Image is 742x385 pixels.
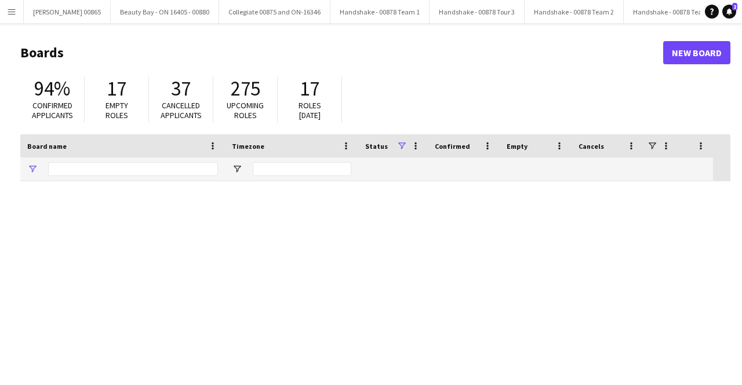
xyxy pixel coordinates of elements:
input: Timezone Filter Input [253,162,351,176]
h1: Boards [20,44,663,61]
span: Confirmed applicants [32,100,73,120]
span: 275 [231,76,260,101]
button: Handshake - 00878 Team 1 [330,1,430,23]
span: Status [365,142,388,151]
span: 94% [34,76,70,101]
button: Open Filter Menu [27,164,38,174]
a: 2 [722,5,736,19]
button: Handshake - 00878 Tour 3 [430,1,525,23]
span: Upcoming roles [227,100,264,120]
span: Cancelled applicants [161,100,202,120]
a: New Board [663,41,730,64]
button: Handshake - 00878 Team 4 [624,1,723,23]
span: Roles [DATE] [299,100,321,120]
span: 2 [732,3,737,10]
span: Empty roles [106,100,128,120]
button: Beauty Bay - ON 16405 - 00880 [111,1,219,23]
button: Handshake - 00878 Team 2 [525,1,624,23]
input: Board name Filter Input [48,162,218,176]
span: Board name [27,142,67,151]
span: Timezone [232,142,264,151]
button: [PERSON_NAME] 00865 [24,1,111,23]
span: 37 [171,76,191,101]
span: Confirmed [435,142,470,151]
span: 17 [300,76,319,101]
button: Open Filter Menu [232,164,242,174]
span: Cancels [579,142,604,151]
span: 17 [107,76,126,101]
button: Collegiate 00875 and ON-16346 [219,1,330,23]
span: Empty [507,142,528,151]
